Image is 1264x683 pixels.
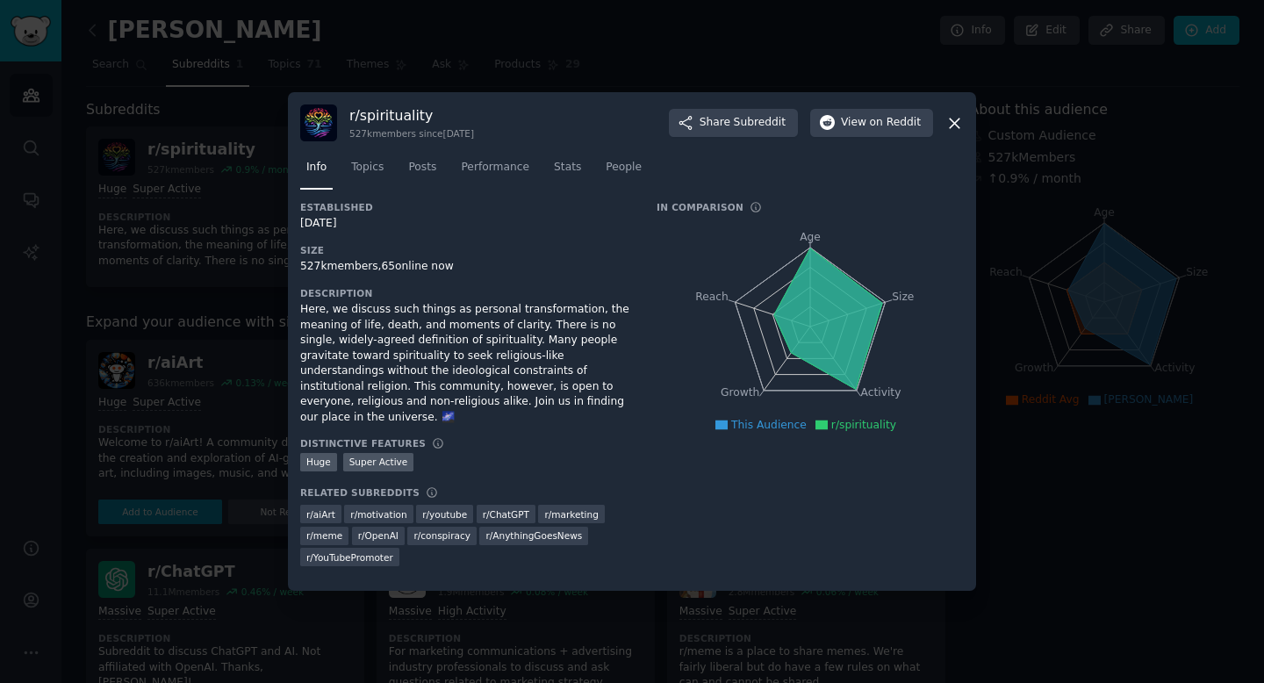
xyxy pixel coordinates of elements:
[306,551,393,564] span: r/ YouTubePromoter
[300,302,632,425] div: Here, we discuss such things as personal transformation, the meaning of life, death, and moments ...
[350,508,406,521] span: r/ motivation
[721,386,759,399] tspan: Growth
[461,160,529,176] span: Performance
[300,259,632,275] div: 527k members, 65 online now
[483,508,529,521] span: r/ ChatGPT
[306,508,335,521] span: r/ aiArt
[700,115,786,131] span: Share
[731,419,807,431] span: This Audience
[485,529,582,542] span: r/ AnythingGoesNews
[345,154,390,190] a: Topics
[300,216,632,232] div: [DATE]
[351,160,384,176] span: Topics
[300,486,420,499] h3: Related Subreddits
[413,529,470,542] span: r/ conspiracy
[300,437,426,449] h3: Distinctive Features
[300,287,632,299] h3: Description
[349,106,474,125] h3: r/ spirituality
[548,154,587,190] a: Stats
[402,154,442,190] a: Posts
[831,419,896,431] span: r/spirituality
[734,115,786,131] span: Subreddit
[300,453,337,471] div: Huge
[841,115,921,131] span: View
[695,291,729,303] tspan: Reach
[600,154,648,190] a: People
[810,109,933,137] button: Viewon Reddit
[300,154,333,190] a: Info
[300,244,632,256] h3: Size
[408,160,436,176] span: Posts
[544,508,598,521] span: r/ marketing
[422,508,467,521] span: r/ youtube
[358,529,399,542] span: r/ OpenAI
[606,160,642,176] span: People
[669,109,798,137] button: ShareSubreddit
[800,231,821,243] tspan: Age
[306,529,342,542] span: r/ meme
[861,386,901,399] tspan: Activity
[554,160,581,176] span: Stats
[349,127,474,140] div: 527k members since [DATE]
[343,453,414,471] div: Super Active
[455,154,535,190] a: Performance
[870,115,921,131] span: on Reddit
[657,201,743,213] h3: In Comparison
[300,201,632,213] h3: Established
[892,291,914,303] tspan: Size
[306,160,327,176] span: Info
[300,104,337,141] img: spirituality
